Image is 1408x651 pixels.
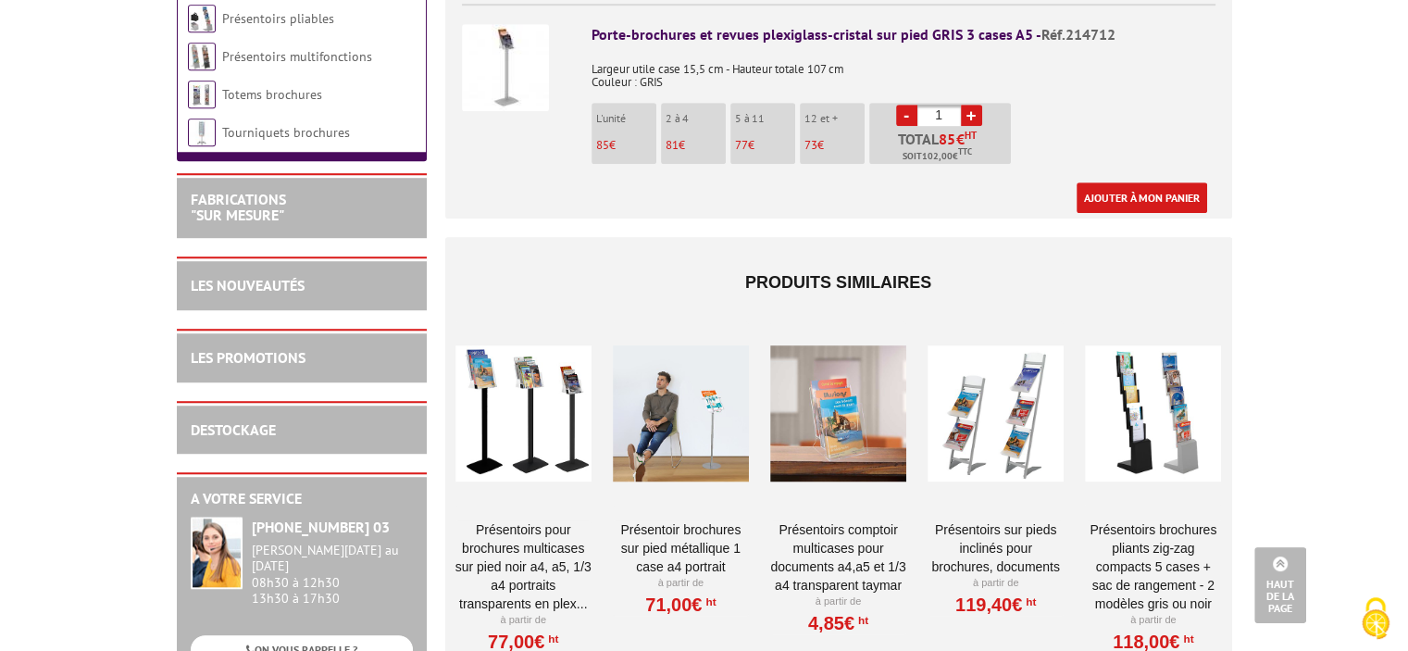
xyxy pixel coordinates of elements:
[1352,595,1399,642] img: Cookies (fenêtre modale)
[222,48,372,65] a: Présentoirs multifonctions
[455,613,592,628] p: À partir de
[488,636,558,647] a: 77,00€HT
[596,139,656,152] p: €
[191,420,276,439] a: DESTOCKAGE
[596,137,609,153] span: 85
[191,276,305,294] a: LES NOUVEAUTÉS
[1077,182,1207,213] a: Ajouter à mon panier
[804,139,865,152] p: €
[30,30,44,44] img: logo_orange.svg
[1179,632,1193,645] sup: HT
[874,131,1011,164] p: Total
[48,48,209,63] div: Domaine: [DOMAIN_NAME]
[961,105,982,126] a: +
[592,24,1215,45] div: Porte-brochures et revues plexiglass-cristal sur pied GRIS 3 cases A5 -
[52,30,91,44] div: v 4.0.25
[1254,547,1306,623] a: Haut de la page
[544,632,558,645] sup: HT
[922,149,953,164] span: 102,00
[252,518,390,536] strong: [PHONE_NUMBER] 03
[191,348,305,367] a: LES PROMOTIONS
[804,137,817,153] span: 73
[928,576,1064,591] p: À partir de
[896,105,917,126] a: -
[1343,588,1408,651] button: Cookies (fenêtre modale)
[666,139,726,152] p: €
[702,595,716,608] sup: HT
[462,24,549,111] img: Porte-brochures et revues plexiglass-cristal sur pied GRIS 3 cases A5
[1041,25,1115,44] span: Réf.214712
[955,599,1036,610] a: 119,40€HT
[770,520,906,595] a: Présentoirs comptoir multicases POUR DOCUMENTS A4,A5 ET 1/3 A4 TRANSPARENT TAYMAR
[222,86,322,103] a: Totems brochures
[1085,520,1221,613] a: Présentoirs brochures pliants Zig-Zag compacts 5 cases + sac de rangement - 2 Modèles Gris ou Noir
[808,618,868,629] a: 4,85€HT
[222,10,334,27] a: Présentoirs pliables
[191,517,243,589] img: widget-service.jpg
[188,5,216,32] img: Présentoirs pliables
[735,137,748,153] span: 77
[613,520,749,576] a: Présentoir brochures sur pied métallique 1 case A4 Portrait
[252,543,413,607] div: 08h30 à 12h30 13h30 à 17h30
[210,107,225,122] img: tab_keywords_by_traffic_grey.svg
[666,112,726,125] p: 2 à 4
[939,131,956,146] span: 85
[30,48,44,63] img: website_grey.svg
[854,614,868,627] sup: HT
[592,50,1215,89] p: Largeur utile case 15,5 cm - Hauteur totale 107 cm Couleur : GRIS
[188,43,216,70] img: Présentoirs multifonctions
[645,599,716,610] a: 71,00€HT
[958,146,972,156] sup: TTC
[956,131,965,146] span: €
[188,119,216,146] img: Tourniquets brochures
[188,81,216,108] img: Totems brochures
[666,137,679,153] span: 81
[1085,613,1221,628] p: À partir de
[75,107,90,122] img: tab_domain_overview_orange.svg
[770,595,906,609] p: À partir de
[903,149,972,164] span: Soit €
[804,112,865,125] p: 12 et +
[596,112,656,125] p: L'unité
[231,109,283,121] div: Mots-clés
[95,109,143,121] div: Domaine
[928,520,1064,576] a: Présentoirs sur pieds inclinés pour brochures, documents
[191,491,413,507] h2: A votre service
[252,543,413,574] div: [PERSON_NAME][DATE] au [DATE]
[735,139,795,152] p: €
[1113,636,1193,647] a: 118,00€HT
[965,129,977,142] sup: HT
[745,273,931,292] span: Produits similaires
[191,190,286,225] a: FABRICATIONS"Sur Mesure"
[455,520,592,613] a: Présentoirs pour brochures multicases sur pied NOIR A4, A5, 1/3 A4 Portraits transparents en plex...
[1022,595,1036,608] sup: HT
[613,576,749,591] p: À partir de
[222,124,350,141] a: Tourniquets brochures
[735,112,795,125] p: 5 à 11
